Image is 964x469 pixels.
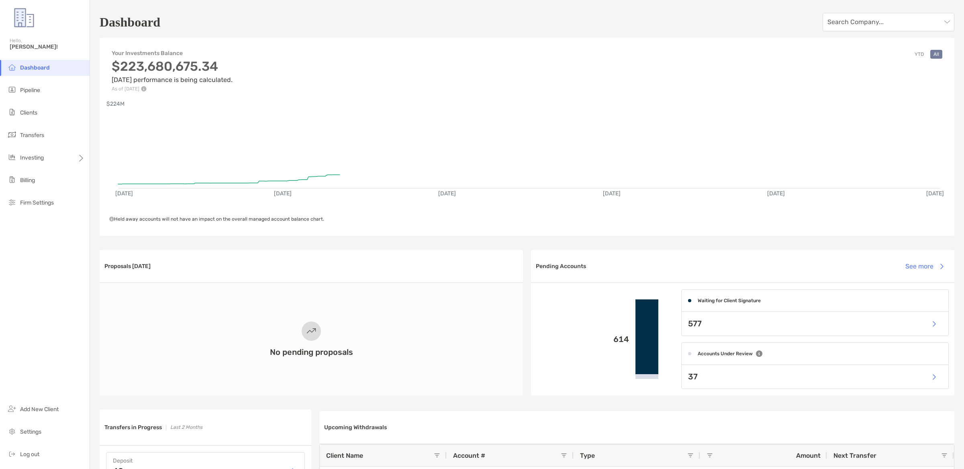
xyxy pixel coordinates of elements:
[112,86,233,92] p: As of [DATE]
[141,86,147,92] img: Performance Info
[20,109,37,116] span: Clients
[7,152,17,162] img: investing icon
[10,3,39,32] img: Zoe Logo
[7,130,17,139] img: transfers icon
[580,452,595,459] span: Type
[7,404,17,414] img: add_new_client icon
[112,59,233,74] h3: $223,680,675.34
[688,372,698,382] p: 37
[10,43,85,50] span: [PERSON_NAME]!
[7,197,17,207] img: firm-settings icon
[833,452,876,459] span: Next Transfer
[112,59,233,92] div: [DATE] performance is being calculated.
[20,451,39,458] span: Log out
[104,424,162,431] h3: Transfers in Progress
[7,107,17,117] img: clients icon
[274,190,292,197] text: [DATE]
[20,428,41,435] span: Settings
[20,64,50,71] span: Dashboard
[326,452,363,459] span: Client Name
[930,50,942,59] button: All
[767,190,785,197] text: [DATE]
[7,426,17,436] img: settings icon
[115,190,133,197] text: [DATE]
[104,263,151,270] h3: Proposals [DATE]
[270,347,353,357] h3: No pending proposals
[170,422,202,432] p: Last 2 Months
[926,190,944,197] text: [DATE]
[106,100,125,107] text: $224M
[438,190,456,197] text: [DATE]
[537,334,629,344] p: 614
[453,452,485,459] span: Account #
[324,424,387,431] h3: Upcoming Withdrawals
[7,62,17,72] img: dashboard icon
[20,406,59,413] span: Add New Client
[20,177,35,184] span: Billing
[20,154,44,161] span: Investing
[20,87,40,94] span: Pipeline
[899,258,950,275] button: See more
[7,85,17,94] img: pipeline icon
[20,199,54,206] span: Firm Settings
[7,175,17,184] img: billing icon
[109,216,324,222] span: Held away accounts will not have an impact on the overall managed account balance chart.
[536,263,586,270] h3: Pending Accounts
[113,457,298,464] h4: Deposit
[688,319,702,329] p: 577
[911,50,927,59] button: YTD
[100,15,160,30] h1: Dashboard
[112,50,233,57] h4: Your Investments Balance
[796,452,821,459] span: Amount
[603,190,621,197] text: [DATE]
[7,449,17,459] img: logout icon
[20,132,44,139] span: Transfers
[698,298,761,303] h4: Waiting for Client Signature
[698,351,753,356] h4: Accounts Under Review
